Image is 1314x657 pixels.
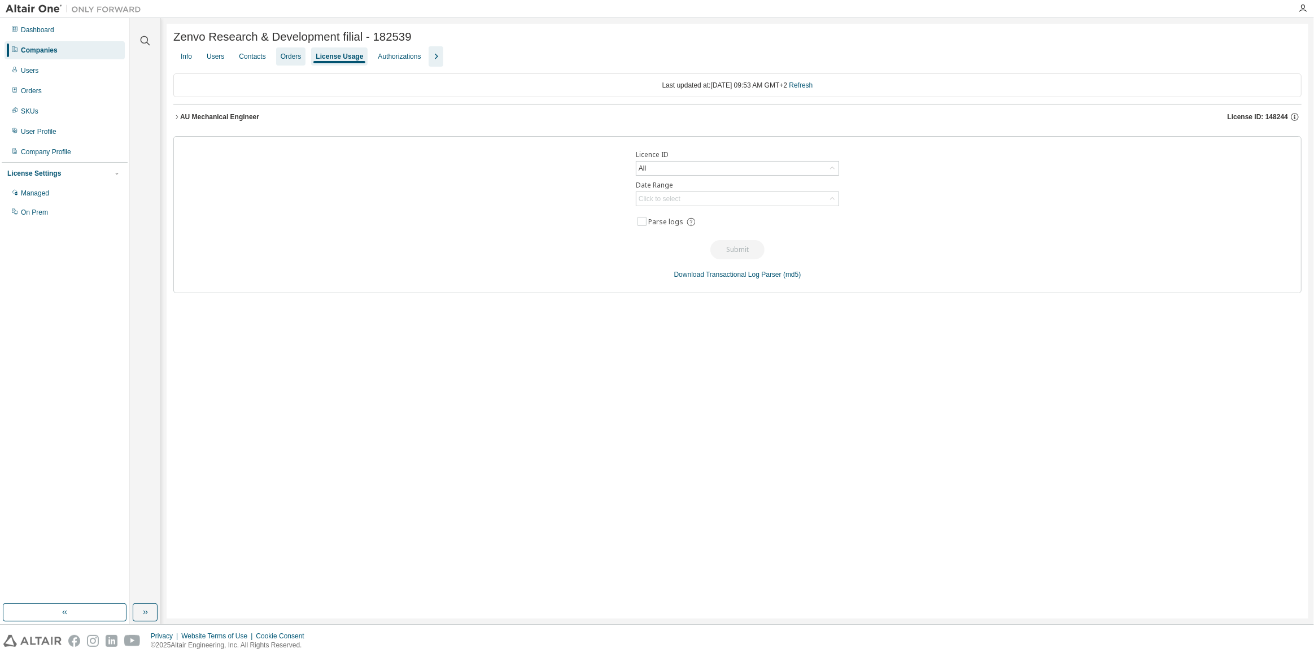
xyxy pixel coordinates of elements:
div: Orders [281,52,302,61]
div: Authorizations [378,52,421,61]
div: Click to select [636,192,839,206]
div: Last updated at: [DATE] 09:53 AM GMT+2 [173,73,1302,97]
div: Company Profile [21,147,71,156]
div: Users [21,66,38,75]
div: Privacy [151,632,181,641]
div: On Prem [21,208,48,217]
img: linkedin.svg [106,635,117,647]
span: Parse logs [649,217,684,227]
a: Download Transactional Log Parser [674,271,782,279]
div: Website Terms of Use [181,632,256,641]
div: Dashboard [21,25,54,34]
div: License Settings [7,169,61,178]
img: facebook.svg [68,635,80,647]
span: Zenvo Research & Development filial - 182539 [173,31,412,43]
label: Licence ID [636,150,839,159]
div: Managed [21,189,49,198]
img: altair_logo.svg [3,635,62,647]
button: AU Mechanical EngineerLicense ID: 148244 [173,105,1302,129]
div: License Usage [316,52,363,61]
button: Submit [710,240,765,259]
span: License ID: 148244 [1228,112,1288,121]
div: All [636,162,839,175]
a: (md5) [783,271,801,279]
div: Orders [21,86,42,95]
div: All [637,162,648,175]
img: instagram.svg [87,635,99,647]
img: youtube.svg [124,635,141,647]
a: Refresh [789,81,813,89]
div: Info [181,52,192,61]
div: AU Mechanical Engineer [180,112,259,121]
div: Contacts [239,52,265,61]
label: Date Range [636,181,839,190]
div: User Profile [21,127,56,136]
p: © 2025 Altair Engineering, Inc. All Rights Reserved. [151,641,311,650]
div: Cookie Consent [256,632,311,641]
div: Companies [21,46,58,55]
div: Click to select [639,194,680,203]
div: Users [207,52,224,61]
img: Altair One [6,3,147,15]
div: SKUs [21,107,38,116]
